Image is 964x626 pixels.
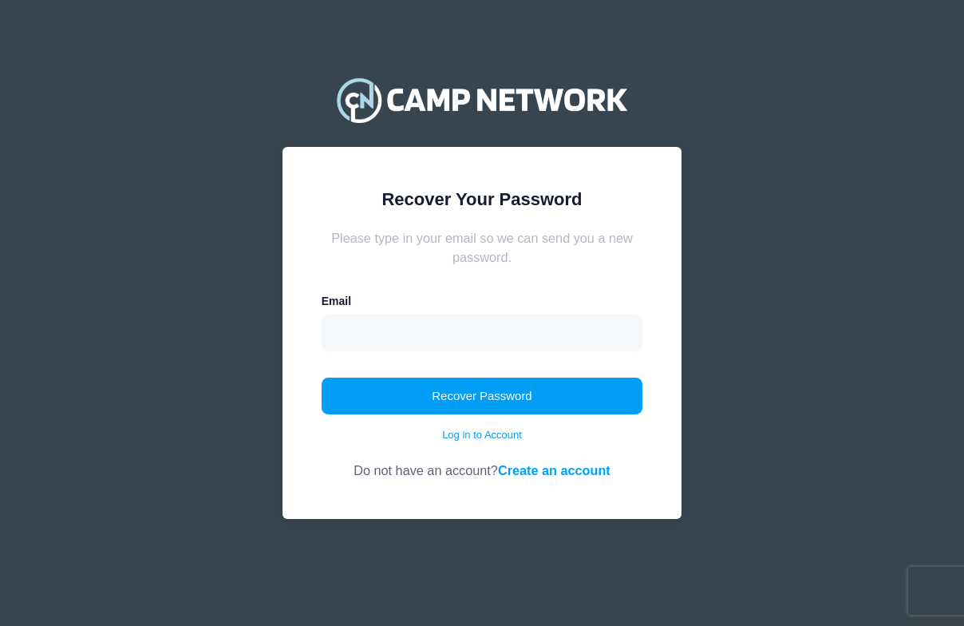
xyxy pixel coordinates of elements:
a: Create an account [498,463,610,477]
label: Email [322,293,351,310]
div: Please type in your email so we can send you a new password. [322,228,643,267]
img: Camp Network [330,68,634,132]
div: Do not have an account? [322,442,643,480]
a: Log in to Account [442,427,522,443]
div: Recover Your Password [322,186,643,212]
button: Recover Password [322,378,643,414]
